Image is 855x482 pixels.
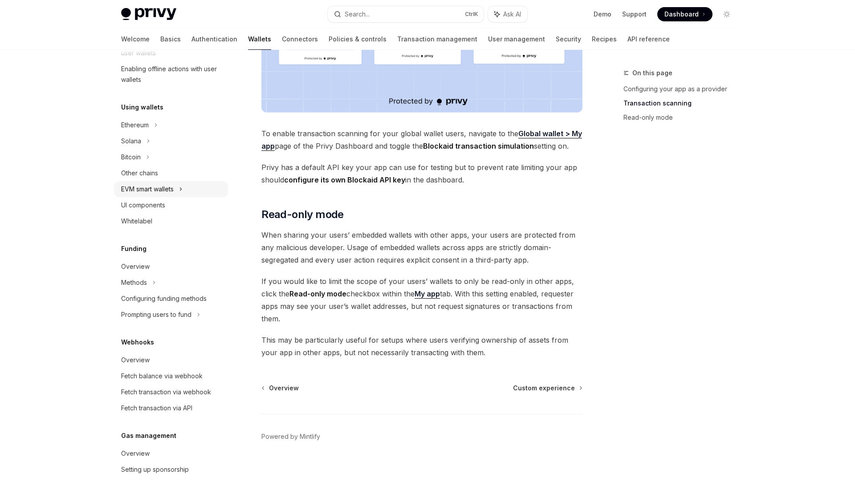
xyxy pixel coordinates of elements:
[622,10,647,19] a: Support
[121,152,141,162] div: Bitcoin
[121,102,163,113] h5: Using wallets
[121,136,141,146] div: Solana
[121,309,191,320] div: Prompting users to fund
[623,96,741,110] a: Transaction scanning
[121,448,150,459] div: Overview
[513,384,582,393] a: Custom experience
[121,28,150,50] a: Welcome
[121,64,223,85] div: Enabling offline actions with user wallets
[720,7,734,21] button: Toggle dark mode
[503,10,521,19] span: Ask AI
[121,184,174,194] div: EVM smart wallets
[261,127,582,152] span: To enable transaction scanning for your global wallet users, navigate to the page of the Privy Da...
[121,200,165,211] div: UI components
[248,28,271,50] a: Wallets
[121,355,150,365] div: Overview
[594,10,611,19] a: Demo
[114,259,228,275] a: Overview
[114,368,228,384] a: Fetch balance via webhook
[121,464,189,475] div: Setting up sponsorship
[282,28,318,50] a: Connectors
[513,384,575,393] span: Custom experience
[556,28,581,50] a: Security
[121,371,203,381] div: Fetch balance via webhook
[284,175,405,184] strong: configure its own Blockaid API key
[114,197,228,213] a: UI components
[261,432,320,441] a: Powered by Mintlify
[261,129,582,151] a: Global wallet > My app
[261,275,582,325] span: If you would like to limit the scope of your users’ wallets to only be read-only in other apps, c...
[664,10,699,19] span: Dashboard
[114,165,228,181] a: Other chains
[289,289,346,298] strong: Read-only mode
[114,213,228,229] a: Whitelabel
[328,6,484,22] button: Search...CtrlK
[488,6,527,22] button: Ask AI
[114,291,228,307] a: Configuring funding methods
[121,387,211,397] div: Fetch transaction via webhook
[261,334,582,359] span: This may be particularly useful for setups where users verifying ownership of assets from your ap...
[397,28,477,50] a: Transaction management
[415,289,440,298] strong: My app
[261,229,582,266] span: When sharing your users’ embedded wallets with other apps, your users are protected from any mali...
[465,11,478,18] span: Ctrl K
[191,28,237,50] a: Authentication
[269,384,299,393] span: Overview
[114,400,228,416] a: Fetch transaction via API
[121,243,147,254] h5: Funding
[657,7,712,21] a: Dashboard
[627,28,670,50] a: API reference
[121,168,158,178] div: Other chains
[423,142,534,150] strong: Blockaid transaction simulation
[160,28,181,50] a: Basics
[121,261,150,272] div: Overview
[121,120,149,130] div: Ethereum
[623,110,741,125] a: Read-only mode
[623,82,741,96] a: Configuring your app as a provider
[632,68,672,78] span: On this page
[488,28,545,50] a: User management
[114,61,228,88] a: Enabling offline actions with user wallets
[345,9,370,20] div: Search...
[121,277,147,288] div: Methods
[415,289,440,299] a: My app
[114,462,228,478] a: Setting up sponsorship
[121,403,192,413] div: Fetch transaction via API
[121,293,207,304] div: Configuring funding methods
[261,161,582,186] span: Privy has a default API key your app can use for testing but to prevent rate limiting your app sh...
[121,337,154,348] h5: Webhooks
[121,8,176,20] img: light logo
[261,207,344,222] span: Read-only mode
[121,216,152,227] div: Whitelabel
[114,352,228,368] a: Overview
[121,430,176,441] h5: Gas management
[114,384,228,400] a: Fetch transaction via webhook
[329,28,387,50] a: Policies & controls
[592,28,617,50] a: Recipes
[114,446,228,462] a: Overview
[262,384,299,393] a: Overview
